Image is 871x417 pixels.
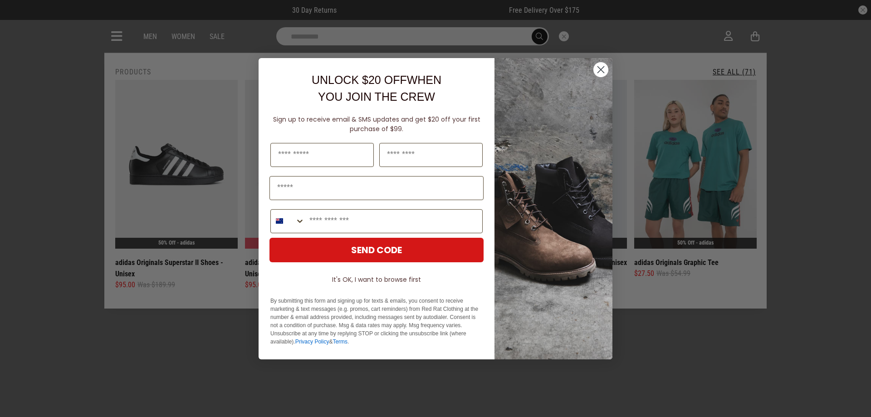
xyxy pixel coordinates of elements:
button: It's OK, I want to browse first [269,271,484,288]
img: f7662613-148e-4c88-9575-6c6b5b55a647.jpeg [494,58,612,359]
button: Close dialog [593,62,609,78]
span: UNLOCK $20 OFF [312,74,407,86]
a: Terms [333,339,347,345]
span: WHEN [407,74,441,86]
p: By submitting this form and signing up for texts & emails, you consent to receive marketing & tex... [270,297,483,346]
button: Search Countries [271,210,305,233]
input: First Name [270,143,374,167]
input: Email [269,176,484,200]
a: Privacy Policy [295,339,329,345]
img: New Zealand [276,217,283,225]
button: Open LiveChat chat widget [7,4,34,31]
span: Sign up to receive email & SMS updates and get $20 off your first purchase of $99. [273,115,480,133]
span: YOU JOIN THE CREW [318,90,435,103]
button: SEND CODE [269,238,484,262]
